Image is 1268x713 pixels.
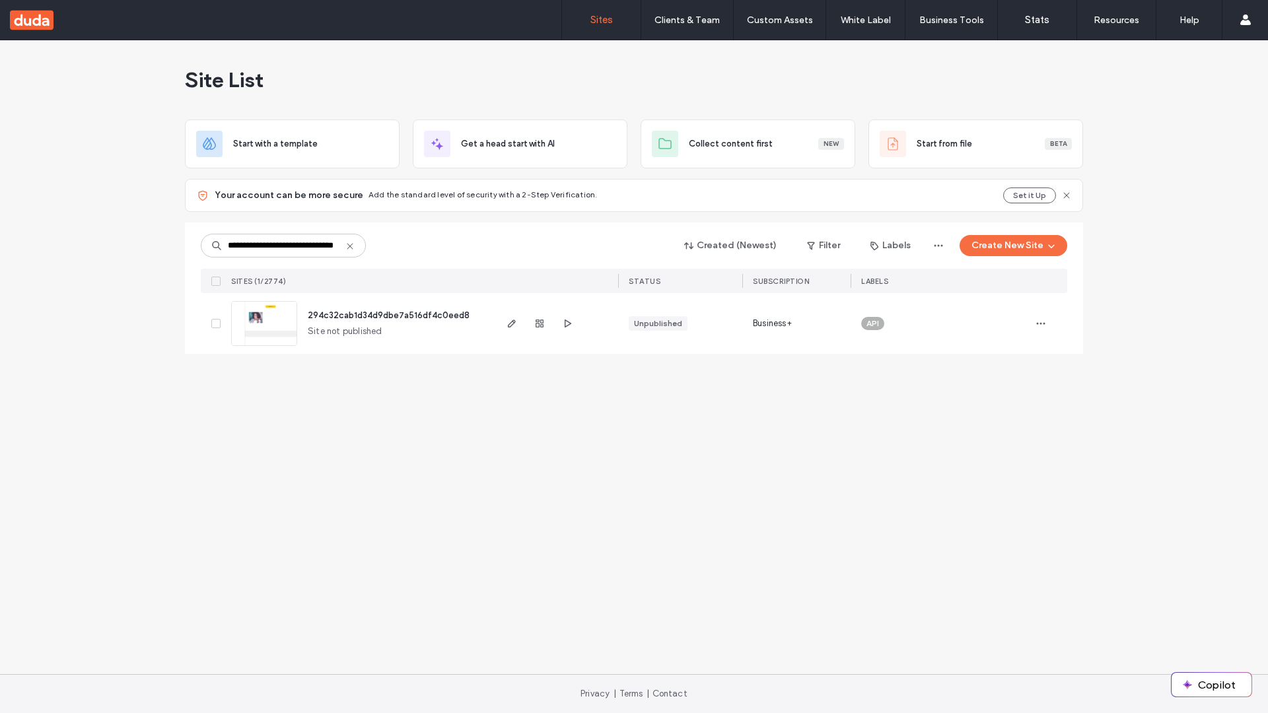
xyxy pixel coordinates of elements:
label: Custom Assets [747,15,813,26]
div: Start with a template [185,119,400,168]
div: New [818,138,844,150]
span: Add the standard level of security with a 2-Step Verification. [369,189,597,199]
label: Sites [590,14,613,26]
span: Site List [185,67,264,93]
span: Business+ [753,317,792,330]
button: Set it Up [1003,187,1056,203]
div: Beta [1045,138,1072,150]
span: STATUS [629,277,660,286]
button: Filter [794,235,853,256]
div: Get a head start with AI [413,119,627,168]
span: | [614,689,616,698]
span: Site not published [308,325,382,338]
label: Clients & Team [654,15,720,26]
a: Contact [652,689,687,698]
label: White Label [841,15,891,26]
button: Create New Site [960,235,1067,256]
span: SUBSCRIPTION [753,277,809,286]
span: API [866,318,879,329]
label: Resources [1094,15,1139,26]
button: Copilot [1172,673,1251,696]
span: Collect content first [689,137,773,151]
span: Start from file [917,137,972,151]
label: Business Tools [919,15,984,26]
button: Labels [859,235,923,256]
a: Privacy [581,689,610,698]
a: 294c32cab1d34d9dbe7a516df4c0eed8 [308,310,470,320]
span: LABELS [861,277,888,286]
a: Terms [619,689,643,698]
label: Help [1180,15,1199,26]
div: Collect content firstNew [641,119,855,168]
div: Start from fileBeta [868,119,1083,168]
span: SITES (1/2774) [231,277,286,286]
span: Your account can be more secure [215,189,363,202]
span: Get a head start with AI [461,137,555,151]
div: Unpublished [634,318,682,329]
span: | [647,689,649,698]
label: Stats [1025,14,1049,26]
span: Start with a template [233,137,318,151]
button: Created (Newest) [673,235,789,256]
